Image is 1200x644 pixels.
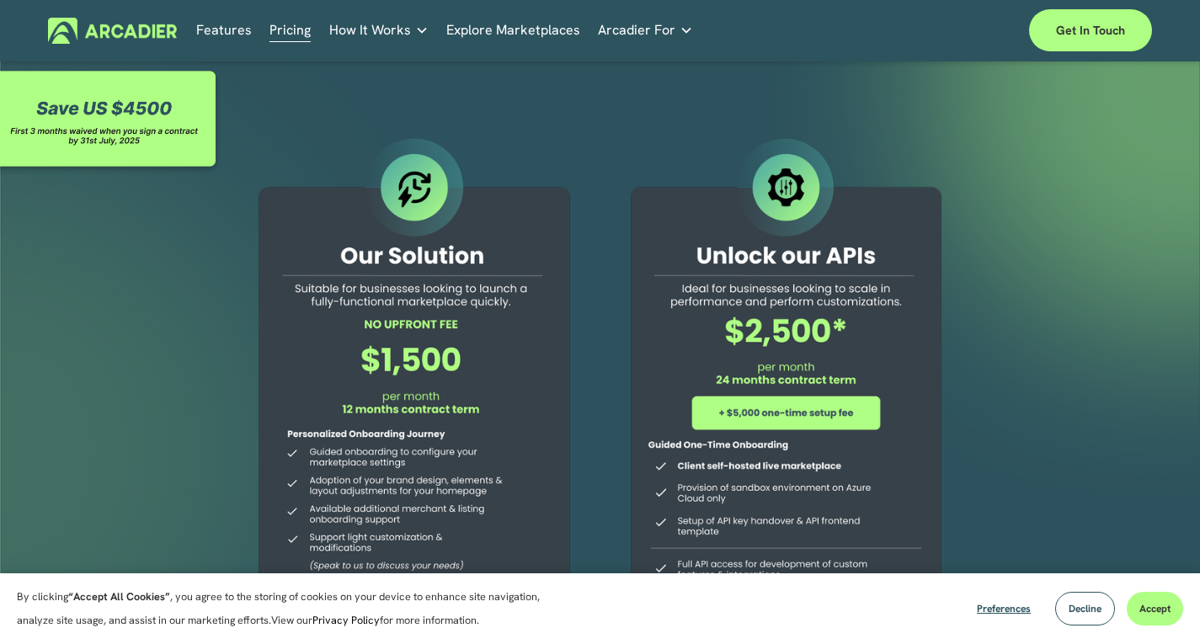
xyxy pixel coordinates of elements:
a: Pricing [269,18,311,44]
button: Decline [1055,592,1115,625]
a: Get in touch [1029,9,1152,51]
a: Explore Marketplaces [446,18,580,44]
span: Decline [1069,602,1101,615]
span: Arcadier For [598,19,675,42]
a: folder dropdown [329,18,429,44]
span: How It Works [329,19,411,42]
button: Accept [1127,592,1183,625]
span: Preferences [977,602,1031,615]
a: Privacy Policy [312,613,380,627]
span: Accept [1139,602,1171,615]
strong: “Accept All Cookies” [68,589,170,604]
a: folder dropdown [598,18,693,44]
a: Features [196,18,252,44]
img: Arcadier [48,18,177,44]
p: By clicking , you agree to the storing of cookies on your device to enhance site navigation, anal... [17,585,564,632]
button: Preferences [964,592,1043,625]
